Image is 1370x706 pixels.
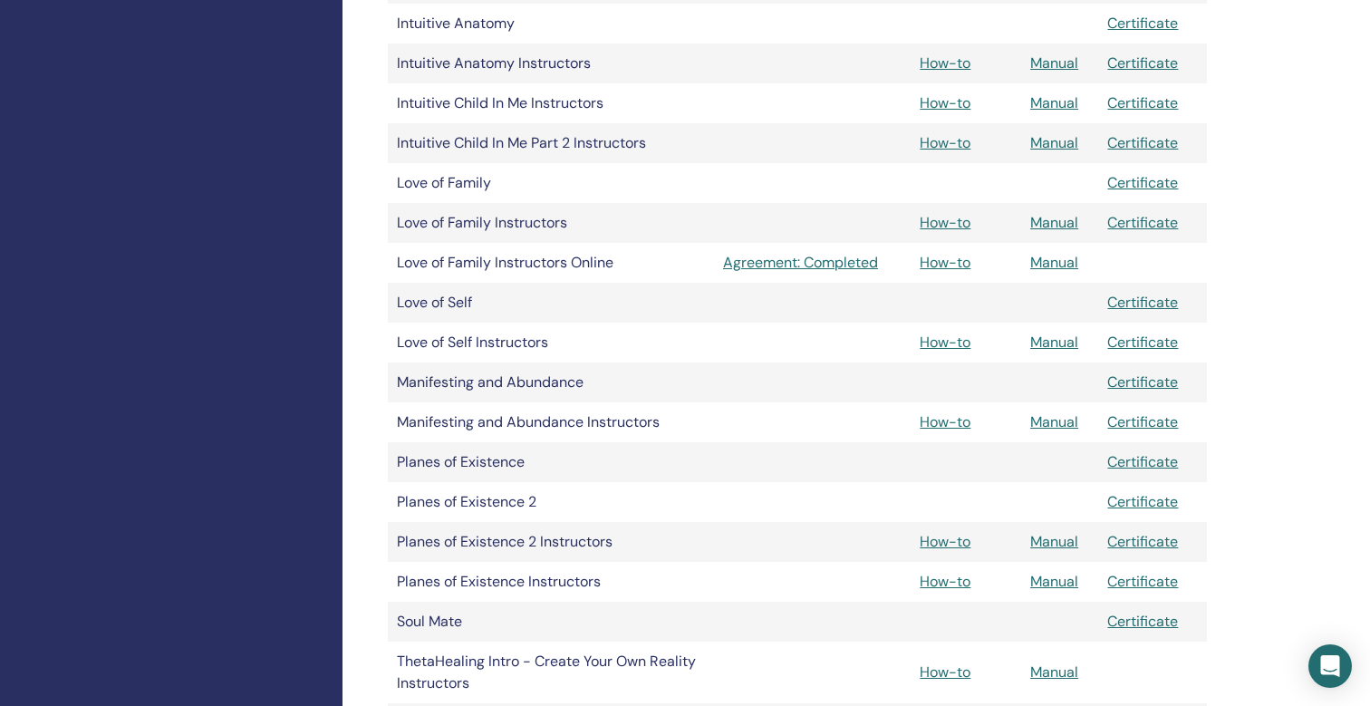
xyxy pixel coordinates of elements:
a: Certificate [1107,372,1178,392]
a: Manual [1030,253,1078,272]
a: Manual [1030,133,1078,152]
a: Certificate [1107,333,1178,352]
td: Intuitive Anatomy [388,4,714,44]
a: Certificate [1107,173,1178,192]
a: Manual [1030,53,1078,73]
td: Planes of Existence [388,442,714,482]
td: Manifesting and Abundance Instructors [388,402,714,442]
td: Intuitive Child In Me Part 2 Instructors [388,123,714,163]
td: Love of Self [388,283,714,323]
td: Planes of Existence Instructors [388,562,714,602]
a: Certificate [1107,412,1178,431]
a: Certificate [1107,612,1178,631]
a: How-to [920,662,970,682]
a: Certificate [1107,293,1178,312]
td: Intuitive Anatomy Instructors [388,44,714,83]
a: Manual [1030,213,1078,232]
a: Certificate [1107,53,1178,73]
a: Manual [1030,572,1078,591]
a: How-to [920,53,970,73]
td: Manifesting and Abundance [388,363,714,402]
td: Intuitive Child In Me Instructors [388,83,714,123]
td: Love of Family Instructors Online [388,243,714,283]
a: Manual [1030,532,1078,551]
td: Love of Self Instructors [388,323,714,363]
a: Certificate [1107,532,1178,551]
a: How-to [920,333,970,352]
td: ThetaHealing Intro - Create Your Own Reality Instructors [388,642,714,703]
a: How-to [920,213,970,232]
a: Certificate [1107,133,1178,152]
a: Certificate [1107,452,1178,471]
td: Planes of Existence 2 Instructors [388,522,714,562]
a: Agreement: Completed [723,252,902,274]
a: Manual [1030,93,1078,112]
a: Manual [1030,662,1078,682]
td: Love of Family Instructors [388,203,714,243]
a: How-to [920,253,970,272]
a: How-to [920,572,970,591]
a: Manual [1030,333,1078,352]
a: Certificate [1107,213,1178,232]
a: Certificate [1107,492,1178,511]
a: How-to [920,412,970,431]
a: How-to [920,133,970,152]
a: Certificate [1107,14,1178,33]
td: Soul Mate [388,602,714,642]
td: Love of Family [388,163,714,203]
a: Certificate [1107,93,1178,112]
div: Open Intercom Messenger [1308,644,1352,688]
a: Certificate [1107,572,1178,591]
a: Manual [1030,412,1078,431]
a: How-to [920,93,970,112]
td: Planes of Existence 2 [388,482,714,522]
a: How-to [920,532,970,551]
